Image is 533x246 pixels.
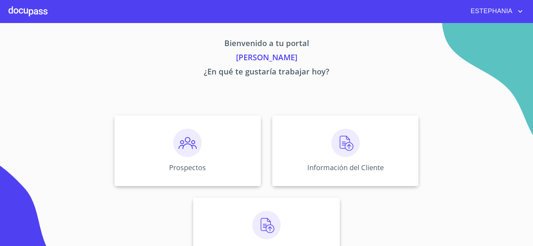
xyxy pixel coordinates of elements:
p: ¿En qué te gustaría trabajar hoy? [48,66,485,80]
p: [PERSON_NAME] [48,51,485,66]
p: Información del Cliente [307,163,384,172]
button: account of current user [465,6,524,17]
p: Prospectos [169,163,206,172]
img: carga.png [252,211,281,239]
span: ESTEPHANIA [465,6,516,17]
img: carga.png [331,129,360,157]
p: Bienvenido a tu portal [48,37,485,51]
img: prospectos.png [173,129,202,157]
